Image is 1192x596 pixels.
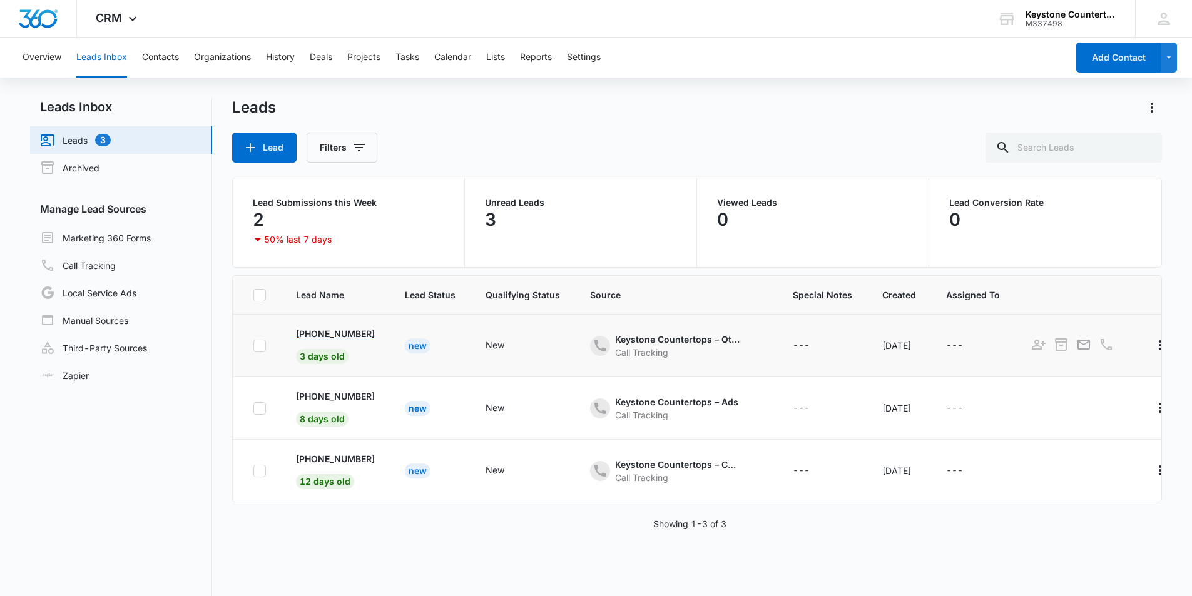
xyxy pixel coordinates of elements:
[296,412,349,427] span: 8 days old
[40,160,99,175] a: Archived
[882,402,916,415] div: [DATE]
[296,390,375,403] p: [PHONE_NUMBER]
[405,401,430,416] div: New
[793,288,852,301] span: Special Notes
[307,133,377,163] button: Filters
[40,133,111,148] a: Leads3
[793,463,810,478] div: ---
[405,463,430,478] div: New
[264,235,332,244] p: 50% last 7 days
[1030,336,1047,353] button: Add as Contact
[793,463,832,478] div: - - Select to Edit Field
[405,403,430,413] a: New
[232,133,297,163] button: Lead
[434,38,471,78] button: Calendar
[590,288,763,301] span: Source
[405,465,430,476] a: New
[310,38,332,78] button: Deals
[615,346,740,359] div: Call Tracking
[296,452,375,465] p: [PHONE_NUMBER]
[615,408,738,422] div: Call Tracking
[590,395,761,422] div: - - Select to Edit Field
[76,38,127,78] button: Leads Inbox
[882,464,916,477] div: [DATE]
[40,285,136,300] a: Local Service Ads
[946,401,986,416] div: - - Select to Edit Field
[96,11,122,24] span: CRM
[405,288,456,301] span: Lead Status
[1150,460,1170,480] button: Actions
[567,38,601,78] button: Settings
[615,333,740,346] div: Keystone Countertops – Other
[1076,43,1161,73] button: Add Contact
[1142,98,1162,118] button: Actions
[615,471,740,484] div: Call Tracking
[142,38,179,78] button: Contacts
[30,201,212,216] h3: Manage Lead Sources
[882,288,916,301] span: Created
[296,349,349,364] span: 3 days old
[405,338,430,353] div: New
[30,98,212,116] h2: Leads Inbox
[296,474,354,489] span: 12 days old
[266,38,295,78] button: History
[882,339,916,352] div: [DATE]
[946,288,1000,301] span: Assigned To
[1098,343,1115,354] a: Call
[296,327,375,340] p: [PHONE_NUMBER]
[520,38,552,78] button: Reports
[40,230,151,245] a: Marketing 360 Forms
[1098,336,1115,353] button: Call
[653,517,726,530] p: Showing 1-3 of 3
[946,338,963,353] div: ---
[1026,19,1117,28] div: account id
[296,288,375,301] span: Lead Name
[793,338,832,353] div: - - Select to Edit Field
[486,401,527,416] div: - - Select to Edit Field
[1026,9,1117,19] div: account name
[946,401,963,416] div: ---
[296,327,375,361] a: [PHONE_NUMBER]3 days old
[946,463,963,478] div: ---
[253,198,444,207] p: Lead Submissions this Week
[717,198,909,207] p: Viewed Leads
[486,463,504,477] div: New
[946,463,986,478] div: - - Select to Edit Field
[296,390,375,424] a: [PHONE_NUMBER]8 days old
[615,458,740,471] div: Keystone Countertops – Content
[485,198,676,207] p: Unread Leads
[1150,335,1170,355] button: Actions
[40,313,128,328] a: Manual Sources
[949,210,960,230] p: 0
[1150,398,1170,418] button: Actions
[347,38,380,78] button: Projects
[615,395,738,408] div: Keystone Countertops – Ads
[40,340,147,355] a: Third-Party Sources
[486,288,560,301] span: Qualifying Status
[590,458,763,484] div: - - Select to Edit Field
[405,340,430,351] a: New
[946,338,986,353] div: - - Select to Edit Field
[232,98,276,117] h1: Leads
[717,210,728,230] p: 0
[486,338,527,353] div: - - Select to Edit Field
[590,333,763,359] div: - - Select to Edit Field
[793,401,832,416] div: - - Select to Edit Field
[486,38,505,78] button: Lists
[486,463,527,478] div: - - Select to Edit Field
[253,210,264,230] p: 2
[194,38,251,78] button: Organizations
[986,133,1162,163] input: Search Leads
[485,210,496,230] p: 3
[1052,336,1070,353] button: Archive
[296,452,375,487] a: [PHONE_NUMBER]12 days old
[486,338,504,351] div: New
[40,369,89,382] a: Zapier
[395,38,419,78] button: Tasks
[23,38,61,78] button: Overview
[486,401,504,414] div: New
[40,258,116,273] a: Call Tracking
[949,198,1141,207] p: Lead Conversion Rate
[793,338,810,353] div: ---
[793,401,810,416] div: ---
